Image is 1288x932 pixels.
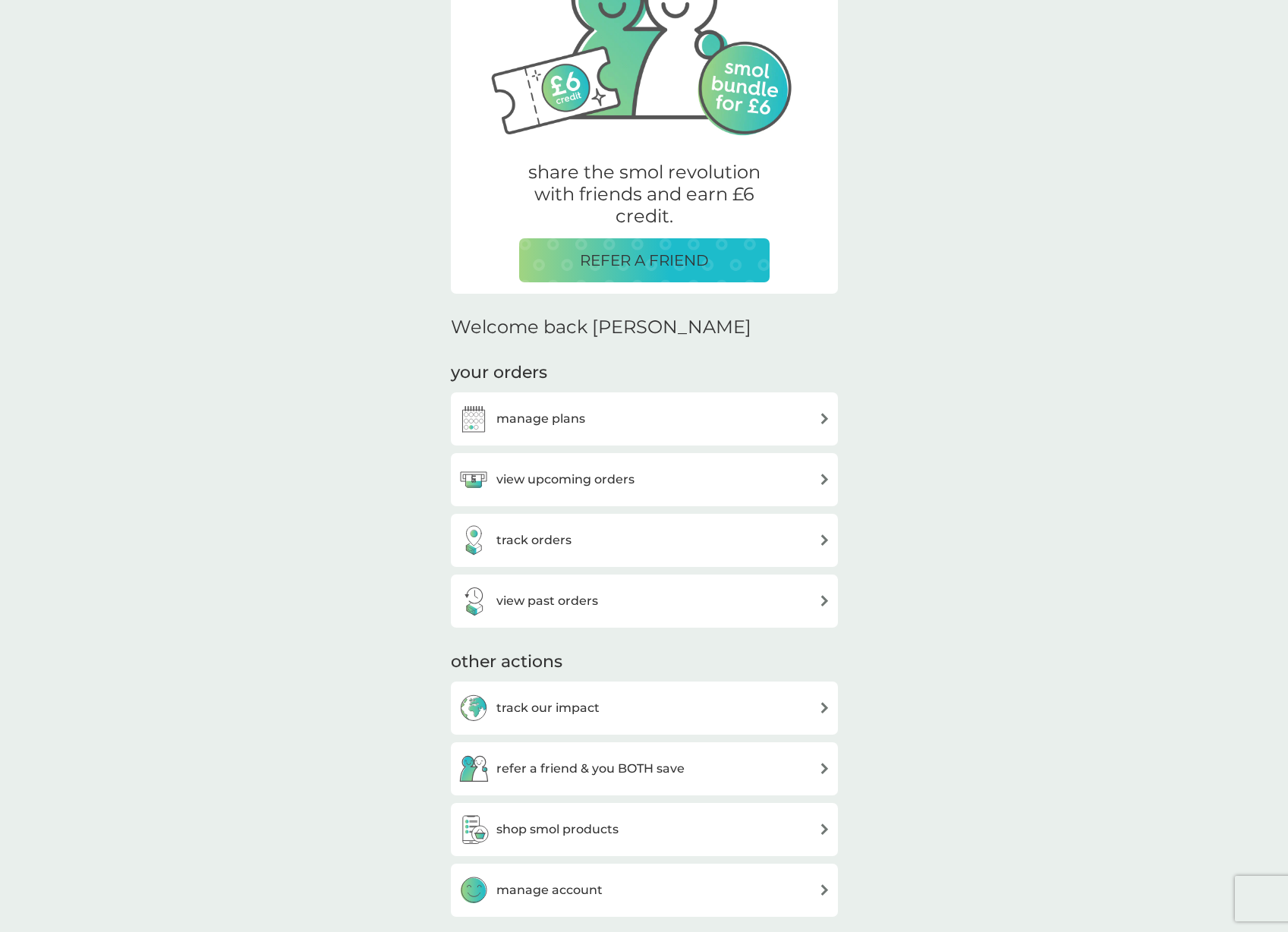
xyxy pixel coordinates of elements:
[496,698,600,718] h3: track our impact
[580,248,709,272] p: REFER A FRIEND
[496,470,635,490] h3: view upcoming orders
[819,763,830,774] img: arrow right
[819,413,830,424] img: arrow right
[819,884,830,896] img: arrow right
[819,595,830,606] img: arrow right
[496,591,598,611] h3: view past orders
[819,534,830,546] img: arrow right
[496,759,685,779] h3: refer a friend & you BOTH save
[519,162,770,227] p: share the smol revolution with friends and earn £6 credit.
[451,650,562,674] h3: other actions
[819,702,830,713] img: arrow right
[496,531,572,550] h3: track orders
[496,409,585,429] h3: manage plans
[519,238,770,282] button: REFER A FRIEND
[819,823,830,835] img: arrow right
[451,316,751,338] h2: Welcome back [PERSON_NAME]
[451,361,547,385] h3: your orders
[496,880,603,900] h3: manage account
[819,474,830,485] img: arrow right
[496,820,619,839] h3: shop smol products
